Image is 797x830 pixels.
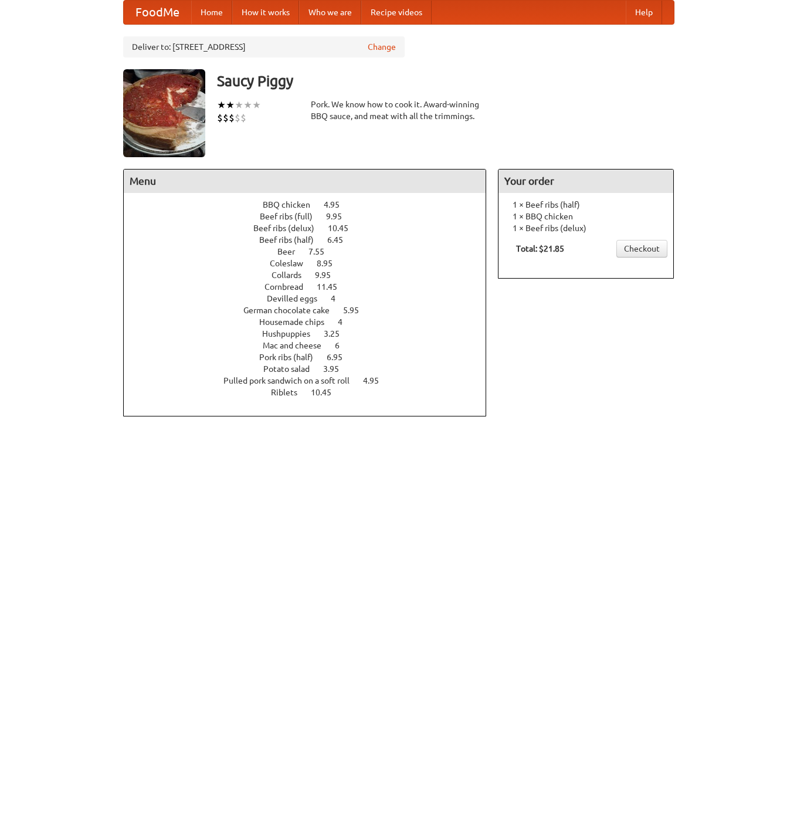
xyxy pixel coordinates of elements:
[324,200,351,209] span: 4.95
[260,212,364,221] a: Beef ribs (full) 9.95
[317,282,349,292] span: 11.45
[516,244,564,253] b: Total: $21.85
[338,317,354,327] span: 4
[217,69,674,93] h3: Saucy Piggy
[263,364,321,374] span: Potato salad
[259,317,364,327] a: Housemade chips 4
[240,111,246,124] li: $
[368,41,396,53] a: Change
[327,353,354,362] span: 6.95
[363,376,391,385] span: 4.95
[271,388,309,397] span: Riblets
[235,99,243,111] li: ★
[271,388,353,397] a: Riblets 10.45
[253,223,370,233] a: Beef ribs (delux) 10.45
[504,199,667,211] li: 1 × Beef ribs (half)
[223,376,401,385] a: Pulled pork sandwich on a soft roll 4.95
[123,69,205,157] img: angular.jpg
[259,353,364,362] a: Pork ribs (half) 6.95
[262,329,361,338] a: Hushpuppies 3.25
[229,111,235,124] li: $
[252,99,261,111] li: ★
[328,223,360,233] span: 10.45
[317,259,344,268] span: 8.95
[259,235,325,245] span: Beef ribs (half)
[504,222,667,234] li: 1 × Beef ribs (delux)
[626,1,662,24] a: Help
[272,270,352,280] a: Collards 9.95
[616,240,667,258] a: Checkout
[326,212,354,221] span: 9.95
[259,353,325,362] span: Pork ribs (half)
[264,282,359,292] a: Cornbread 11.45
[263,341,333,350] span: Mac and cheese
[264,282,315,292] span: Cornbread
[243,306,341,315] span: German chocolate cake
[235,111,240,124] li: $
[343,306,371,315] span: 5.95
[262,329,322,338] span: Hushpuppies
[311,99,487,122] div: Pork. We know how to cook it. Award-winning BBQ sauce, and meat with all the trimmings.
[263,364,361,374] a: Potato salad 3.95
[217,111,223,124] li: $
[504,211,667,222] li: 1 × BBQ chicken
[226,99,235,111] li: ★
[270,259,315,268] span: Coleslaw
[311,388,343,397] span: 10.45
[361,1,432,24] a: Recipe videos
[232,1,299,24] a: How it works
[324,329,351,338] span: 3.25
[263,341,361,350] a: Mac and cheese 6
[277,247,307,256] span: Beer
[259,317,336,327] span: Housemade chips
[270,259,354,268] a: Coleslaw 8.95
[272,270,313,280] span: Collards
[191,1,232,24] a: Home
[260,212,324,221] span: Beef ribs (full)
[267,294,357,303] a: Devilled eggs 4
[253,223,326,233] span: Beef ribs (delux)
[315,270,342,280] span: 9.95
[331,294,347,303] span: 4
[223,376,361,385] span: Pulled pork sandwich on a soft roll
[124,170,486,193] h4: Menu
[498,170,673,193] h4: Your order
[263,200,322,209] span: BBQ chicken
[277,247,346,256] a: Beer 7.55
[243,99,252,111] li: ★
[223,111,229,124] li: $
[123,36,405,57] div: Deliver to: [STREET_ADDRESS]
[308,247,336,256] span: 7.55
[335,341,351,350] span: 6
[263,200,361,209] a: BBQ chicken 4.95
[243,306,381,315] a: German chocolate cake 5.95
[124,1,191,24] a: FoodMe
[299,1,361,24] a: Who we are
[217,99,226,111] li: ★
[327,235,355,245] span: 6.45
[323,364,351,374] span: 3.95
[259,235,365,245] a: Beef ribs (half) 6.45
[267,294,329,303] span: Devilled eggs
